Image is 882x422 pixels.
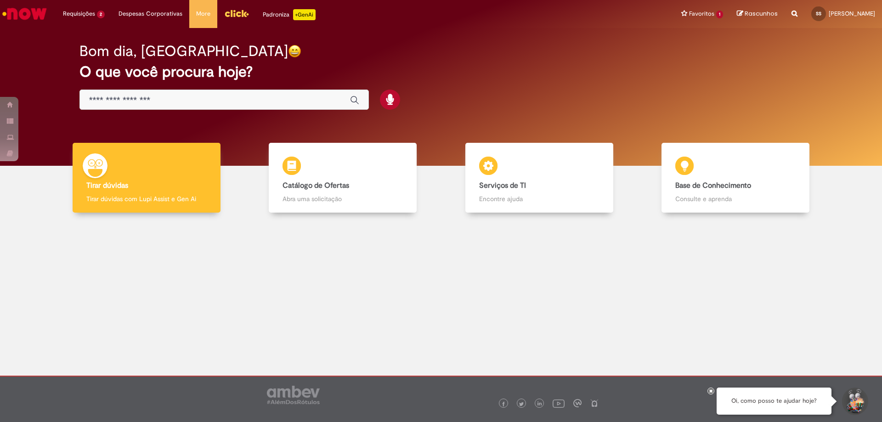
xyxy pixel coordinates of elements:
p: Tirar dúvidas com Lupi Assist e Gen Ai [86,194,207,203]
img: logo_footer_youtube.png [553,397,565,409]
span: [PERSON_NAME] [829,10,875,17]
b: Serviços de TI [479,181,526,190]
p: Abra uma solicitação [283,194,403,203]
a: Serviços de TI Encontre ajuda [441,143,638,213]
span: 2 [97,11,105,18]
p: Consulte e aprenda [675,194,796,203]
img: logo_footer_facebook.png [501,402,506,406]
p: +GenAi [293,9,316,20]
div: Padroniza [263,9,316,20]
span: More [196,9,210,18]
span: SS [816,11,821,17]
span: Favoritos [689,9,714,18]
span: 1 [716,11,723,18]
img: logo_footer_workplace.png [573,399,582,407]
h2: O que você procura hoje? [79,64,803,80]
span: Rascunhos [745,9,778,18]
div: Oi, como posso te ajudar hoje? [717,388,831,415]
img: happy-face.png [288,45,301,58]
h2: Bom dia, [GEOGRAPHIC_DATA] [79,43,288,59]
span: Despesas Corporativas [119,9,182,18]
img: logo_footer_linkedin.png [537,401,542,407]
b: Base de Conhecimento [675,181,751,190]
p: Encontre ajuda [479,194,599,203]
a: Catálogo de Ofertas Abra uma solicitação [245,143,441,213]
img: ServiceNow [1,5,48,23]
a: Rascunhos [737,10,778,18]
img: click_logo_yellow_360x200.png [224,6,249,20]
b: Catálogo de Ofertas [283,181,349,190]
span: Requisições [63,9,95,18]
img: logo_footer_twitter.png [519,402,524,406]
img: logo_footer_naosei.png [590,399,599,407]
a: Tirar dúvidas Tirar dúvidas com Lupi Assist e Gen Ai [48,143,245,213]
a: Base de Conhecimento Consulte e aprenda [638,143,834,213]
b: Tirar dúvidas [86,181,128,190]
img: logo_footer_ambev_rotulo_gray.png [267,386,320,404]
button: Iniciar Conversa de Suporte [841,388,868,415]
